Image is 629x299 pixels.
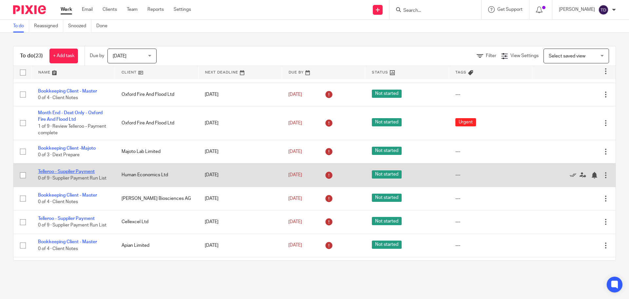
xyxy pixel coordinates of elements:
[486,53,496,58] span: Filter
[61,6,72,13] a: Work
[38,124,106,136] span: 1 of 9 · Review Telleroo - Payment complete
[90,53,104,59] p: Due by
[115,140,199,163] td: Majoto Lab Limited
[198,106,282,140] td: [DATE]
[198,140,282,163] td: [DATE]
[38,89,97,94] a: Bookkeeping Client - Master
[598,5,609,15] img: svg%3E
[510,53,539,58] span: View Settings
[113,54,126,58] span: [DATE]
[372,170,402,179] span: Not started
[198,234,282,257] td: [DATE]
[13,5,46,14] img: Pixie
[115,187,199,210] td: [PERSON_NAME] Biosciences AG
[147,6,164,13] a: Reports
[559,6,595,13] p: [PERSON_NAME]
[455,71,467,74] span: Tags
[38,169,95,174] a: Telleroo - Supplier Payment
[372,147,402,155] span: Not started
[198,257,282,281] td: [DATE]
[549,54,585,58] span: Select saved view
[38,153,80,157] span: 0 of 3 · Dext Prepare
[115,163,199,187] td: Human Economics Ltd
[372,241,402,249] span: Not started
[38,216,95,221] a: Telleroo - Supplier Payment
[20,53,43,59] h1: To do
[49,49,78,63] a: + Add task
[198,83,282,106] td: [DATE]
[288,149,302,154] span: [DATE]
[115,83,199,106] td: Oxford Fire And Flood Ltd
[38,223,106,228] span: 0 of 9 · Supplier Payment Run List
[455,118,476,126] span: Urgent
[38,146,96,151] a: Bookkeeping Client -Majoto
[38,111,103,122] a: Month End - Dext Only - Oxford Fire And Flood Ltd
[68,20,91,32] a: Snoozed
[455,219,526,225] div: ---
[372,90,402,98] span: Not started
[570,172,580,178] a: Mark as done
[288,92,302,97] span: [DATE]
[38,96,78,100] span: 0 of 4 · Client Notes
[288,196,302,201] span: [DATE]
[403,8,462,14] input: Search
[38,193,97,198] a: Bookkeeping Client - Master
[288,173,302,177] span: [DATE]
[288,121,302,125] span: [DATE]
[115,234,199,257] td: Apian Limited
[288,243,302,248] span: [DATE]
[115,106,199,140] td: Oxford Fire And Flood Ltd
[127,6,138,13] a: Team
[34,20,63,32] a: Reassigned
[455,195,526,202] div: ---
[455,148,526,155] div: ---
[96,20,112,32] a: Done
[372,194,402,202] span: Not started
[38,176,106,181] span: 0 of 9 · Supplier Payment Run List
[198,210,282,234] td: [DATE]
[38,246,78,251] span: 0 of 4 · Client Notes
[13,20,29,32] a: To do
[372,118,402,126] span: Not started
[115,257,199,281] td: Medwise AI Limited
[174,6,191,13] a: Settings
[34,53,43,58] span: (23)
[288,220,302,224] span: [DATE]
[198,187,282,210] td: [DATE]
[103,6,117,13] a: Clients
[82,6,93,13] a: Email
[497,7,523,12] span: Get Support
[198,163,282,187] td: [DATE]
[38,200,78,204] span: 0 of 4 · Client Notes
[455,91,526,98] div: ---
[372,217,402,225] span: Not started
[455,172,526,178] div: ---
[455,242,526,249] div: ---
[115,210,199,234] td: Cellexcel Ltd
[38,240,97,244] a: Bookkeeping Client - Master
